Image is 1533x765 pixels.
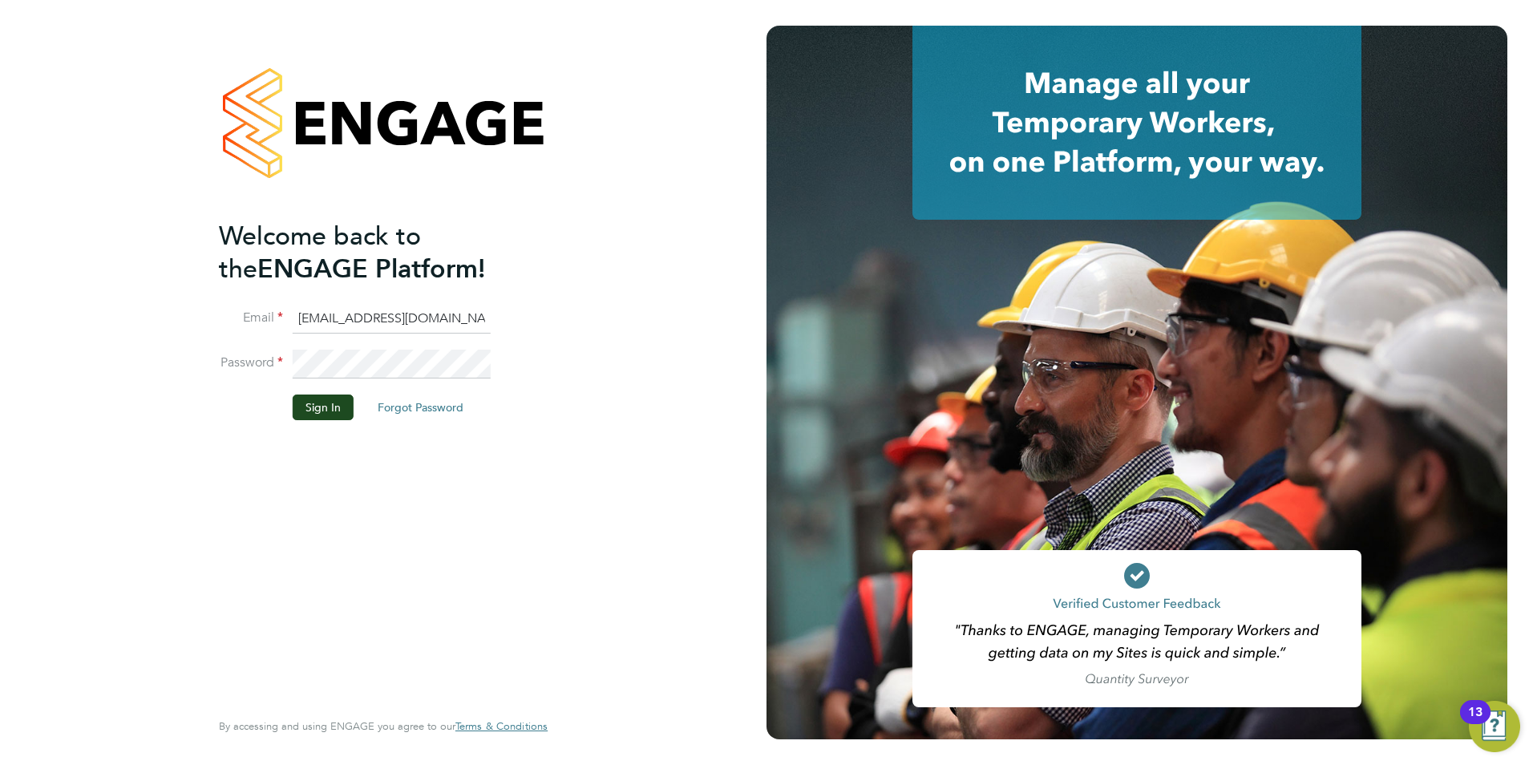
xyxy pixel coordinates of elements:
button: Open Resource Center, 13 new notifications [1469,701,1520,752]
button: Sign In [293,395,354,420]
span: By accessing and using ENGAGE you agree to our [219,719,548,733]
h2: ENGAGE Platform! [219,220,532,285]
span: Terms & Conditions [455,719,548,733]
label: Email [219,310,283,326]
a: Terms & Conditions [455,720,548,733]
button: Forgot Password [365,395,476,420]
div: 13 [1468,712,1482,733]
input: Enter your work email... [293,305,491,334]
span: Welcome back to the [219,221,421,285]
label: Password [219,354,283,371]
